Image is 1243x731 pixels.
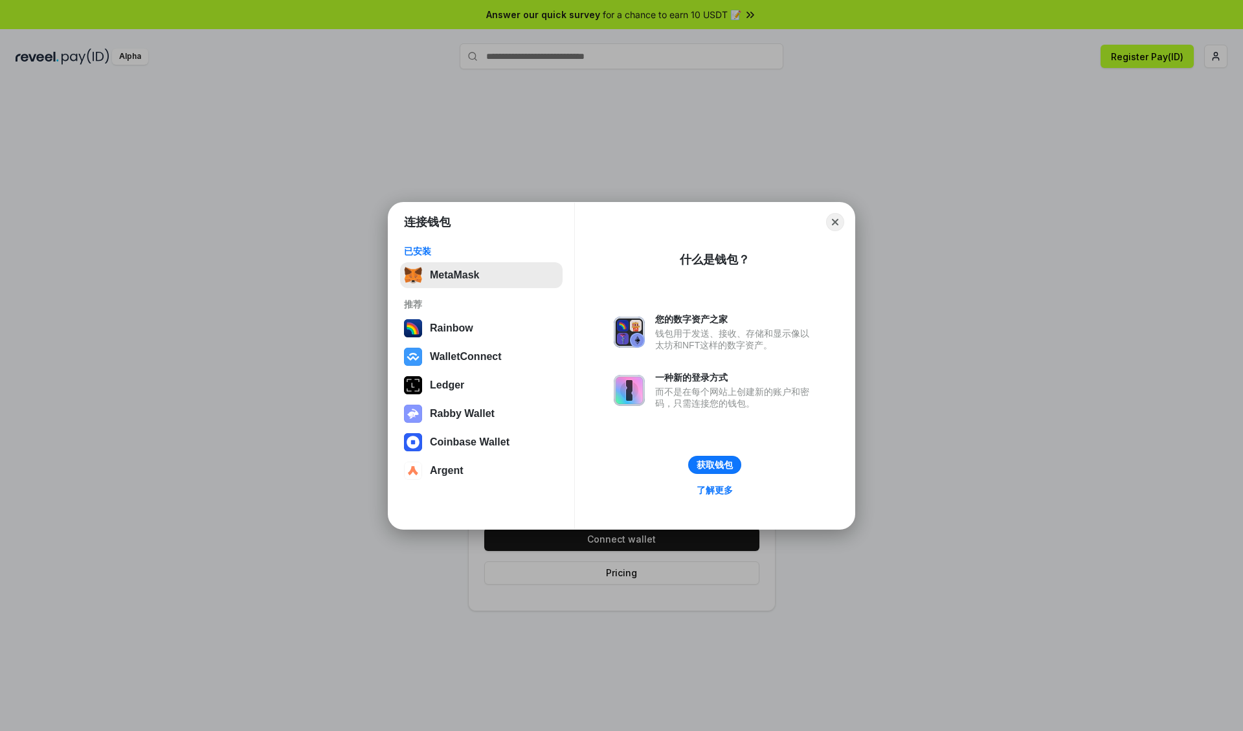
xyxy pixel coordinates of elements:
[688,456,741,474] button: 获取钱包
[404,245,559,257] div: 已安装
[430,436,510,448] div: Coinbase Wallet
[400,372,563,398] button: Ledger
[400,315,563,341] button: Rainbow
[430,379,464,391] div: Ledger
[404,405,422,423] img: svg+xml,%3Csvg%20xmlns%3D%22http%3A%2F%2Fwww.w3.org%2F2000%2Fsvg%22%20fill%3D%22none%22%20viewBox...
[680,252,750,267] div: 什么是钱包？
[404,348,422,366] img: svg+xml,%3Csvg%20width%3D%2228%22%20height%3D%2228%22%20viewBox%3D%220%200%2028%2028%22%20fill%3D...
[655,313,816,325] div: 您的数字资产之家
[404,298,559,310] div: 推荐
[697,484,733,496] div: 了解更多
[400,344,563,370] button: WalletConnect
[430,465,464,477] div: Argent
[430,351,502,363] div: WalletConnect
[655,386,816,409] div: 而不是在每个网站上创建新的账户和密码，只需连接您的钱包。
[404,376,422,394] img: svg+xml,%3Csvg%20xmlns%3D%22http%3A%2F%2Fwww.w3.org%2F2000%2Fsvg%22%20width%3D%2228%22%20height%3...
[430,408,495,420] div: Rabby Wallet
[614,375,645,406] img: svg+xml,%3Csvg%20xmlns%3D%22http%3A%2F%2Fwww.w3.org%2F2000%2Fsvg%22%20fill%3D%22none%22%20viewBox...
[400,458,563,484] button: Argent
[430,322,473,334] div: Rainbow
[826,213,844,231] button: Close
[400,401,563,427] button: Rabby Wallet
[404,214,451,230] h1: 连接钱包
[404,433,422,451] img: svg+xml,%3Csvg%20width%3D%2228%22%20height%3D%2228%22%20viewBox%3D%220%200%2028%2028%22%20fill%3D...
[404,266,422,284] img: svg+xml,%3Csvg%20fill%3D%22none%22%20height%3D%2233%22%20viewBox%3D%220%200%2035%2033%22%20width%...
[400,262,563,288] button: MetaMask
[404,319,422,337] img: svg+xml,%3Csvg%20width%3D%22120%22%20height%3D%22120%22%20viewBox%3D%220%200%20120%20120%22%20fil...
[689,482,741,499] a: 了解更多
[655,372,816,383] div: 一种新的登录方式
[400,429,563,455] button: Coinbase Wallet
[614,317,645,348] img: svg+xml,%3Csvg%20xmlns%3D%22http%3A%2F%2Fwww.w3.org%2F2000%2Fsvg%22%20fill%3D%22none%22%20viewBox...
[430,269,479,281] div: MetaMask
[404,462,422,480] img: svg+xml,%3Csvg%20width%3D%2228%22%20height%3D%2228%22%20viewBox%3D%220%200%2028%2028%22%20fill%3D...
[655,328,816,351] div: 钱包用于发送、接收、存储和显示像以太坊和NFT这样的数字资产。
[697,459,733,471] div: 获取钱包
